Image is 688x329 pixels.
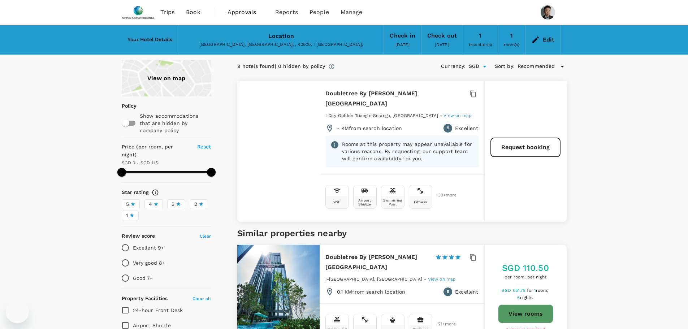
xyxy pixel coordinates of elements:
span: Trips [160,8,174,17]
h5: SGD 110.50 [502,262,549,274]
div: Edit [543,35,555,45]
div: 9 hotels found | 0 hidden by policy [237,62,325,70]
span: 30 + more [438,193,449,198]
span: [DATE] [435,42,449,47]
span: for [527,288,534,293]
span: I-[GEOGRAPHIC_DATA], [GEOGRAPHIC_DATA] [325,277,423,282]
span: Book [186,8,200,17]
span: 4 [149,200,152,208]
span: Manage [341,8,363,17]
span: View on map [428,277,456,282]
h6: Property Facilities [122,295,168,303]
div: Check out [427,31,457,41]
h6: Currency : [441,62,466,70]
span: 21 + more [438,322,449,326]
span: Recommended [518,62,555,70]
p: Policy [122,102,126,109]
h6: Review score [122,232,155,240]
h6: Your Hotel Details [127,36,173,44]
button: Request booking [490,138,561,157]
p: Rooms at this property may appear unavailable for various reasons. By requesting, our support tea... [342,140,473,162]
div: Check in [390,31,415,41]
div: Wifi [333,200,341,204]
span: 9 [447,288,449,295]
div: Location [268,31,294,41]
img: Hong Yiap Anthony Ong [541,5,555,20]
a: View on map [122,60,211,96]
svg: Star ratings are awarded to properties to represent the quality of services, facilities, and amen... [152,189,159,196]
span: 9 [447,125,449,132]
span: room, [536,288,548,293]
span: SGD 0 - SGD 115 [122,160,158,165]
div: 1 [479,31,481,41]
span: View on map [443,113,472,118]
span: Clear all [192,296,211,301]
div: Fitness [414,200,427,204]
span: I City Golden Triangle Selango, [GEOGRAPHIC_DATA] [325,113,438,118]
span: SGD 651.78 [502,288,527,293]
span: Reports [275,8,298,17]
div: Swimming Pool [383,198,403,206]
h6: Doubletree By [PERSON_NAME][GEOGRAPHIC_DATA] [325,88,429,109]
span: Clear [200,234,211,239]
span: People [310,8,329,17]
a: View on map [428,276,456,282]
button: Open [480,61,490,72]
p: Very good 8+ [133,259,165,267]
button: View rooms [498,304,553,323]
p: Excellent [455,125,478,132]
span: 1 [126,212,128,219]
div: Airport Shuttle [355,198,375,206]
span: traveller(s) [469,42,492,47]
span: room(s) [504,42,519,47]
h6: Price (per room, per night) [122,143,189,159]
a: View on map [443,112,472,118]
span: [DATE] [395,42,410,47]
iframe: Button to launch messaging window [6,300,29,323]
p: 0.1 KM from search location [337,288,406,295]
p: Excellent 9+ [133,244,164,251]
p: Show accommodations that are hidden by company policy [140,112,211,134]
span: per room, per night [502,274,549,281]
span: - [440,113,443,118]
h6: Star rating [122,189,149,196]
span: - [424,277,428,282]
p: - KM from search location [337,125,402,132]
span: 2 [194,200,197,208]
div: [GEOGRAPHIC_DATA], [GEOGRAPHIC_DATA], , 40000, I [GEOGRAPHIC_DATA], [184,41,378,48]
div: 1 [510,31,513,41]
img: Nippon Sanso Holdings Singapore Pte Ltd [122,4,155,20]
span: 5 [126,200,129,208]
span: 1 [534,288,549,293]
h6: Sort by : [495,62,515,70]
p: Good 7+ [133,274,153,282]
p: Excellent [455,288,478,295]
span: nights [520,295,533,300]
span: 6 [517,295,533,300]
span: Airport Shuttle [133,322,171,328]
h6: Doubletree By [PERSON_NAME][GEOGRAPHIC_DATA] [325,252,429,272]
span: 24-hour Front Desk [133,307,183,313]
h5: Similar properties nearby [237,228,567,239]
span: Approvals [228,8,264,17]
span: 3 [172,200,174,208]
span: Reset [197,144,211,150]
